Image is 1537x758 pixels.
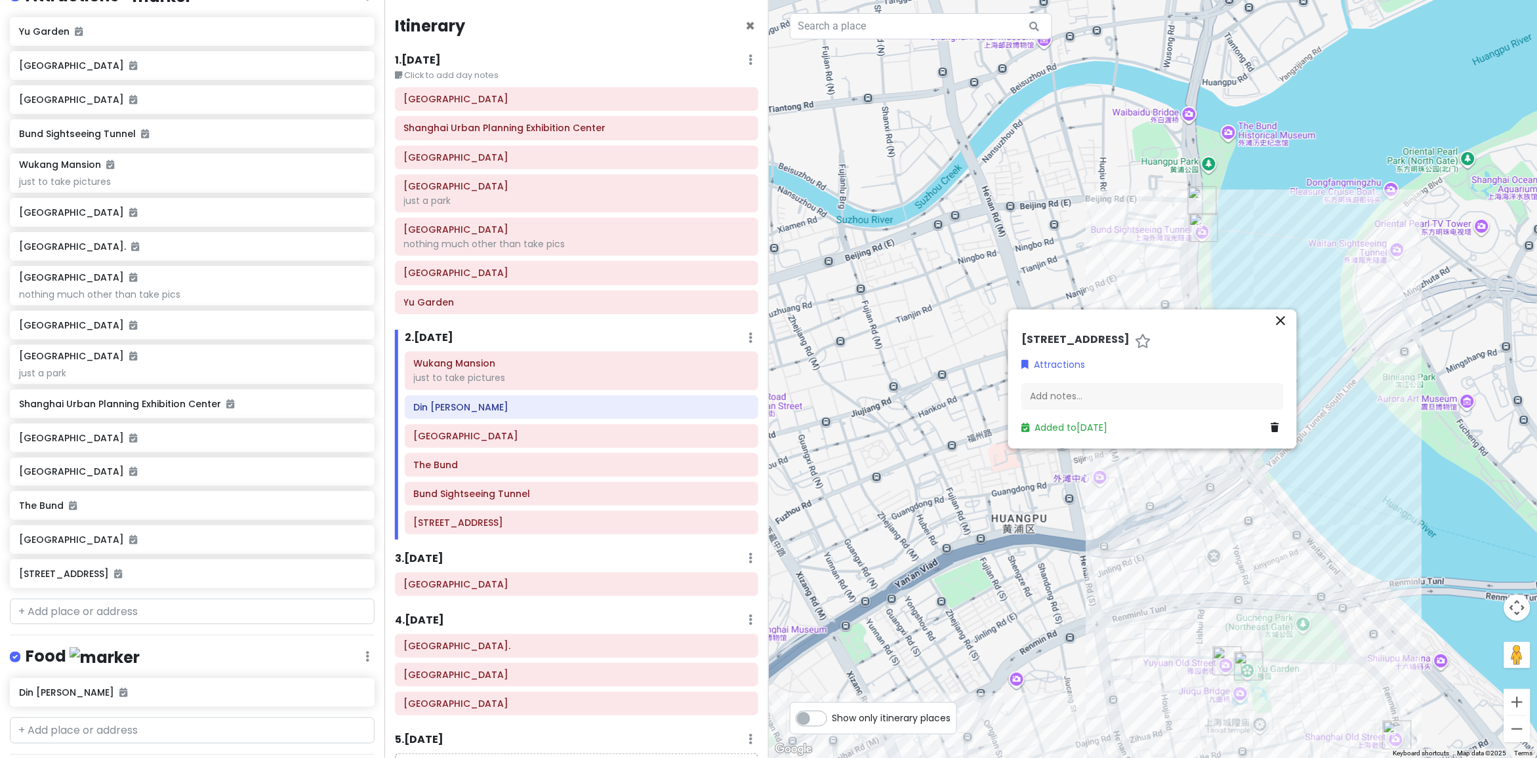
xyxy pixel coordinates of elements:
i: Added to itinerary [69,501,77,510]
h6: Yu Garden [19,26,365,37]
a: Star place [1135,334,1151,351]
h6: Shanghai Pudong International Airport [404,93,749,105]
h6: 2 . [DATE] [405,331,453,345]
div: just a park [404,195,749,207]
span: Show only itinerary places [832,711,951,725]
h6: The Bund [19,500,365,511]
h6: Shanghai Disneyland Park [404,578,749,590]
h6: [GEOGRAPHIC_DATA] [19,94,365,106]
div: just to take pictures [19,176,365,188]
a: Delete place [1271,420,1284,435]
span: Close itinerary [746,15,756,37]
h6: Shanghai Old Street [414,430,749,442]
a: Open this area in Google Maps (opens a new window) [772,741,815,758]
h6: Shanghai Railway Station [404,669,749,681]
i: Added to itinerary [75,27,83,36]
i: Added to itinerary [129,208,137,217]
h6: [STREET_ADDRESS] [19,568,365,580]
h6: 3 . [DATE] [395,552,443,566]
input: + Add place or address [10,717,375,744]
h6: [GEOGRAPHIC_DATA] [19,60,365,71]
h6: Din [PERSON_NAME] [19,687,365,698]
h4: Food [26,646,140,668]
i: close [1273,313,1288,329]
h6: Shanghai Urban Planning Exhibition Center [404,122,749,134]
h6: [GEOGRAPHIC_DATA] [19,350,137,362]
h6: Wukang Mansion [414,357,749,369]
button: Keyboard shortcuts [1393,749,1450,758]
i: Added to itinerary [106,160,114,169]
a: Added to[DATE] [1021,421,1107,434]
div: Bund Sightseeing Tunnel [1189,213,1218,242]
h6: 4 . [DATE] [395,614,444,628]
div: Yu Garden [1235,652,1263,681]
h6: Bund Sightseeing Tunnel [414,488,749,500]
span: Map data ©2025 [1458,749,1507,757]
div: nothing much other than take pics [19,289,365,300]
i: Added to itinerary [129,433,137,443]
i: Added to itinerary [129,95,137,104]
button: Close [1272,312,1289,333]
i: Added to itinerary [114,569,122,578]
i: Added to itinerary [129,321,137,330]
i: Added to itinerary [129,351,137,361]
h6: Yu Garden [404,296,749,308]
h6: [GEOGRAPHIC_DATA] [19,319,365,331]
i: Added to itinerary [226,399,234,409]
div: Yuyuan Old Street [1213,647,1242,675]
h6: [GEOGRAPHIC_DATA] [19,271,137,283]
h6: 5 . [DATE] [395,733,443,747]
i: Added to itinerary [129,467,137,476]
h6: 1 . [DATE] [395,54,441,68]
div: Shanghai Old Street [1383,721,1412,749]
button: Zoom out [1504,716,1530,742]
h6: Nanjing Road Pedestrian Street [404,151,749,163]
h4: Itinerary [395,16,465,36]
img: marker [70,647,140,668]
h6: [STREET_ADDRESS] [1021,334,1130,348]
h6: Shanghai Urban Planning Exhibition Center [19,398,365,410]
i: Added to itinerary [129,273,137,282]
h6: [GEOGRAPHIC_DATA] [19,466,365,477]
i: Added to itinerary [131,242,139,251]
img: Google [772,741,815,758]
button: Zoom in [1504,689,1530,715]
h6: Shanghai Hongqiao Railway Station [404,698,749,709]
i: Added to itinerary [119,688,127,697]
a: Terms (opens in new tab) [1515,749,1533,757]
h6: The Bund [414,459,749,471]
h6: Din Tai Fung [414,401,749,413]
h6: [GEOGRAPHIC_DATA]. [19,241,365,252]
h6: [GEOGRAPHIC_DATA] [19,432,365,444]
button: Drag Pegman onto the map to open Street View [1504,642,1530,668]
h6: Anfu Road [404,224,749,235]
h6: [GEOGRAPHIC_DATA] [19,534,365,546]
i: Added to itinerary [141,129,149,138]
input: Search a place [790,13,1052,39]
h6: 535 Jinqiao Road [414,517,749,529]
h6: People's Park [404,180,749,192]
div: nothing much other than take pics [404,238,749,250]
a: Attractions [1021,357,1085,372]
i: Added to itinerary [129,535,137,544]
h6: Wukang Mansion [19,159,114,170]
button: Close [746,18,756,34]
small: Click to add day notes [395,69,758,82]
button: Map camera controls [1504,595,1530,621]
h6: Bund Sightseeing Tunnel [19,128,365,140]
div: just to take pictures [414,372,749,384]
div: just a park [19,367,365,379]
i: Added to itinerary [129,61,137,70]
h6: [GEOGRAPHIC_DATA] [19,207,365,218]
h6: Shanghai Natural History Museum. [404,640,749,652]
input: + Add place or address [10,599,375,625]
h6: Yuyuan Old Street [404,267,749,279]
div: The Bund [1188,186,1217,215]
div: Add notes... [1021,383,1284,410]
